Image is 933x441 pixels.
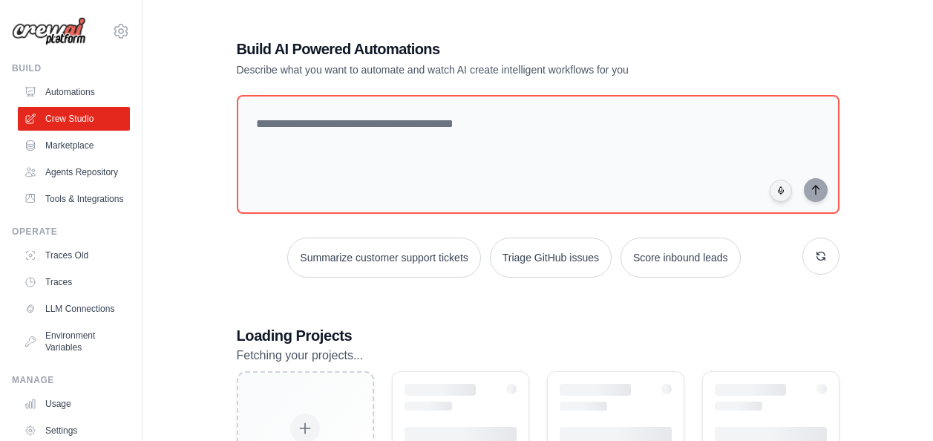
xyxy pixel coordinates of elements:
[18,160,130,184] a: Agents Repository
[18,324,130,359] a: Environment Variables
[490,238,612,278] button: Triage GitHub issues
[12,62,130,74] div: Build
[18,187,130,211] a: Tools & Integrations
[18,392,130,416] a: Usage
[770,180,792,202] button: Click to speak your automation idea
[621,238,741,278] button: Score inbound leads
[18,297,130,321] a: LLM Connections
[18,107,130,131] a: Crew Studio
[18,134,130,157] a: Marketplace
[18,244,130,267] a: Traces Old
[237,39,736,59] h1: Build AI Powered Automations
[802,238,839,275] button: Get new suggestions
[12,17,86,46] img: Logo
[287,238,480,278] button: Summarize customer support tickets
[237,62,736,77] p: Describe what you want to automate and watch AI create intelligent workflows for you
[12,374,130,386] div: Manage
[12,226,130,238] div: Operate
[18,270,130,294] a: Traces
[237,325,839,346] h3: Loading Projects
[18,80,130,104] a: Automations
[237,346,839,365] p: Fetching your projects...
